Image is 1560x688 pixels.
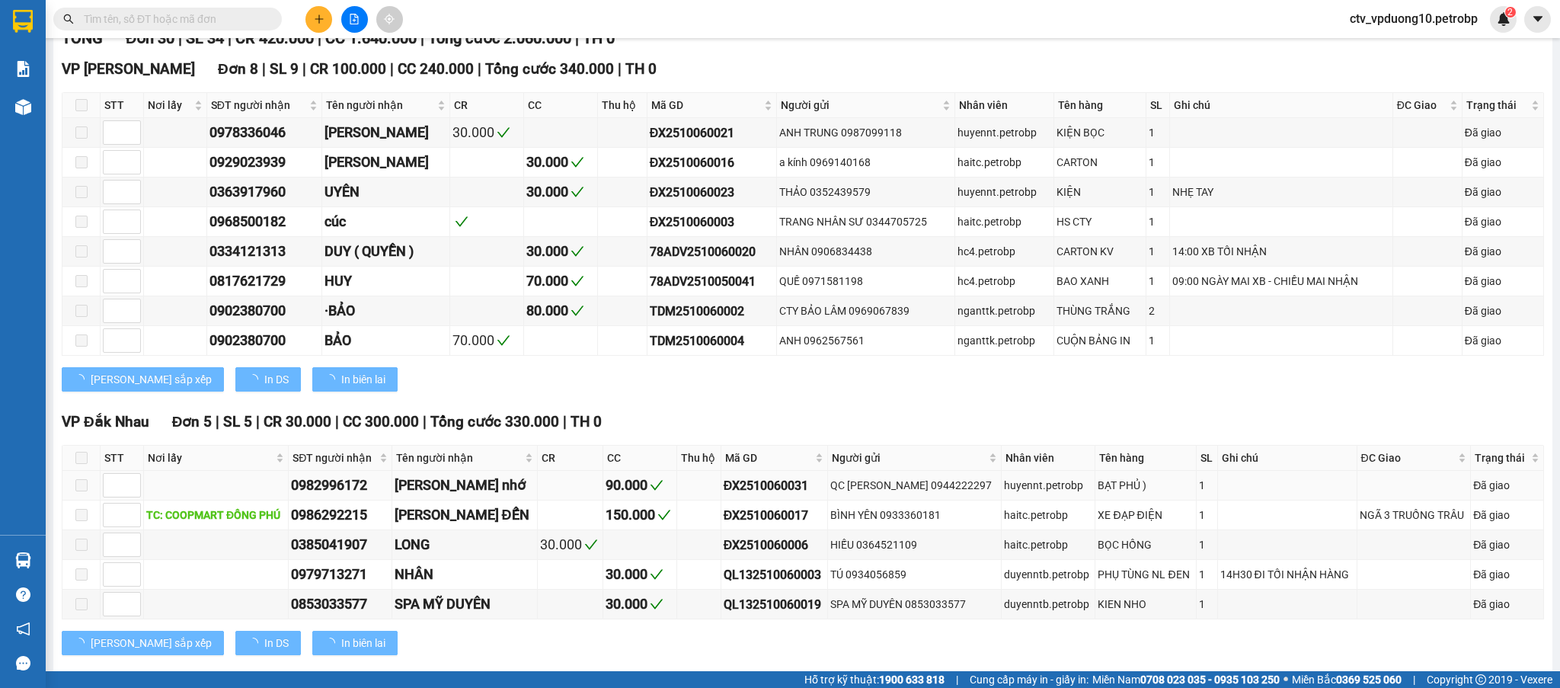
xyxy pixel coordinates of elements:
[216,413,219,430] span: |
[172,413,213,430] span: Đơn 5
[209,300,320,322] div: 0902380700
[1473,566,1541,583] div: Đã giao
[606,564,674,585] div: 30.000
[524,93,598,118] th: CC
[291,475,388,496] div: 0982996172
[603,446,677,471] th: CC
[349,14,360,24] span: file-add
[1465,184,1541,200] div: Đã giao
[207,267,323,296] td: 0817621729
[398,60,474,78] span: CC 240.000
[650,183,774,202] div: ĐX2510060023
[248,638,264,648] span: loading
[650,213,774,232] div: ĐX2510060003
[291,534,388,555] div: 0385041907
[957,243,1050,260] div: hc4.petrobp
[341,635,385,651] span: In biên lai
[101,93,144,118] th: STT
[606,594,674,615] div: 30.000
[264,413,331,430] span: CR 30.000
[1172,184,1389,200] div: NHẸ TAY
[211,97,307,114] span: SĐT người nhận
[1465,273,1541,290] div: Đã giao
[1465,154,1541,171] div: Đã giao
[395,475,535,496] div: [PERSON_NAME] nhớ
[1057,243,1143,260] div: CARTON KV
[207,237,323,267] td: 0334121313
[207,178,323,207] td: 0363917960
[1149,332,1167,349] div: 1
[318,29,321,47] span: |
[74,638,91,648] span: loading
[84,11,264,27] input: Tìm tên, số ĐT hoặc mã đơn
[1057,273,1143,290] div: BAO XANH
[1475,450,1528,466] span: Trạng thái
[1098,507,1193,523] div: XE ĐẠP ĐIỆN
[322,118,450,148] td: ANH TIẾN
[970,671,1088,688] span: Cung cấp máy in - giấy in:
[376,6,403,33] button: aim
[312,631,398,655] button: In biên lai
[62,29,103,47] span: TỔNG
[779,213,952,230] div: TRANG NHÂN SƯ 0344705725
[1531,12,1545,26] span: caret-down
[322,178,450,207] td: UYÊN
[1473,477,1541,494] div: Đã giao
[1218,446,1357,471] th: Ghi chú
[583,29,615,47] span: TH 0
[650,331,774,350] div: TDM2510060004
[289,471,392,501] td: 0982996172
[651,97,761,114] span: Mã GD
[395,534,535,555] div: LONG
[1465,124,1541,141] div: Đã giao
[1336,674,1402,686] strong: 0369 525 060
[1057,184,1143,200] div: KIỆN
[724,506,825,525] div: ĐX2510060017
[647,296,777,326] td: TDM2510060002
[420,29,424,47] span: |
[571,245,584,258] span: check
[1199,507,1215,523] div: 1
[497,334,510,347] span: check
[262,60,266,78] span: |
[209,122,320,143] div: 0978336046
[248,374,264,385] span: loading
[343,413,419,430] span: CC 300.000
[832,450,986,466] span: Người gửi
[647,178,777,207] td: ĐX2510060023
[485,60,614,78] span: Tổng cước 340.000
[779,184,952,200] div: THẢO 0352439579
[428,29,571,47] span: Tổng cước 2.060.000
[650,123,774,142] div: ĐX2510060021
[1149,213,1167,230] div: 1
[302,60,306,78] span: |
[1149,184,1167,200] div: 1
[148,97,191,114] span: Nơi lấy
[647,148,777,178] td: ĐX2510060016
[314,14,324,24] span: plus
[207,207,323,237] td: 0968500182
[13,10,33,33] img: logo-vxr
[779,154,952,171] div: a kính 0969140168
[325,29,417,47] span: CC 1.640.000
[312,367,398,392] button: In biên lai
[647,207,777,237] td: ĐX2510060003
[1172,273,1389,290] div: 09:00 NGÀY MAI XB - CHIỀU MAI NHẬN
[322,207,450,237] td: cúc
[335,413,339,430] span: |
[1149,273,1167,290] div: 1
[209,241,320,262] div: 0334121313
[1473,596,1541,613] div: Đã giao
[830,477,999,494] div: QC [PERSON_NAME] 0944222297
[1098,477,1193,494] div: BẠT PHỦ )
[779,273,952,290] div: QUẾ 0971581198
[1146,93,1170,118] th: SL
[1095,446,1196,471] th: Tên hàng
[647,237,777,267] td: 78ADV2510060020
[126,29,174,47] span: Đơn 30
[392,530,538,560] td: LONG
[571,185,584,199] span: check
[606,504,674,526] div: 150.000
[571,413,602,430] span: TH 0
[779,302,952,319] div: CTY BẢO LÂM 0969067839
